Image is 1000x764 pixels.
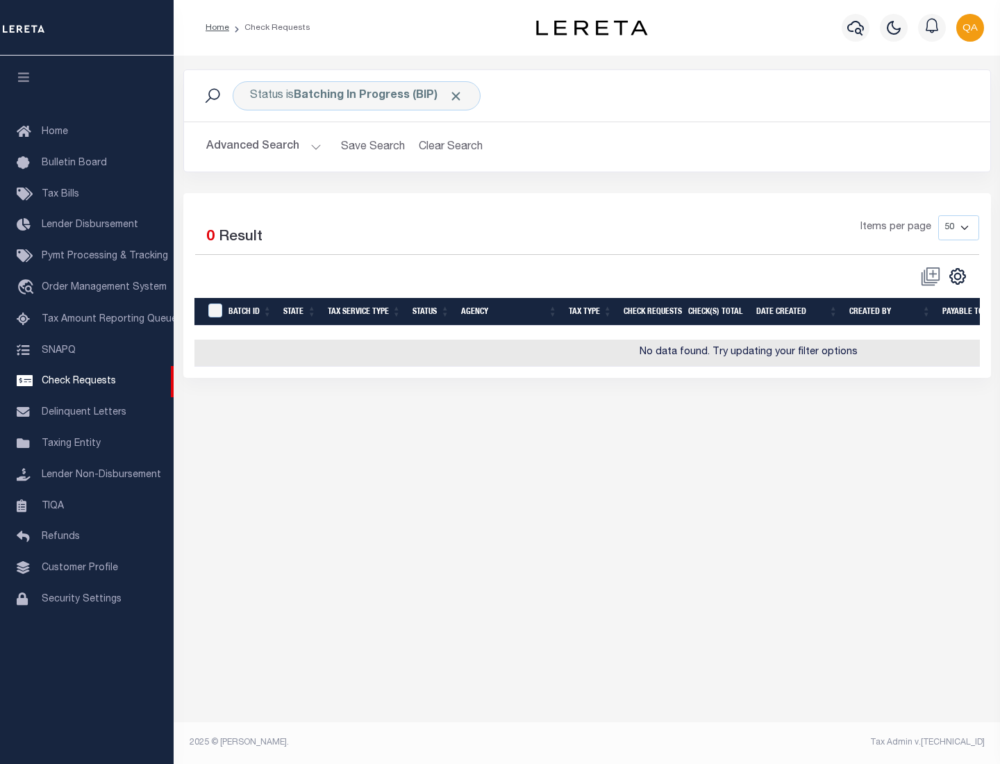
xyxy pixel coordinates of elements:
span: TIQA [42,501,64,510]
div: Tax Admin v.[TECHNICAL_ID] [597,736,985,749]
b: Batching In Progress (BIP) [294,90,463,101]
button: Advanced Search [206,133,322,160]
th: Check(s) Total [683,298,751,326]
th: State: activate to sort column ascending [278,298,322,326]
a: Home [206,24,229,32]
th: Tax Service Type: activate to sort column ascending [322,298,407,326]
th: Date Created: activate to sort column ascending [751,298,844,326]
span: Tax Bills [42,190,79,199]
i: travel_explore [17,279,39,297]
th: Batch Id: activate to sort column ascending [223,298,278,326]
th: Tax Type: activate to sort column ascending [563,298,618,326]
button: Clear Search [413,133,489,160]
span: Customer Profile [42,563,118,573]
th: Created By: activate to sort column ascending [844,298,937,326]
div: Status is [233,81,481,110]
label: Result [219,226,262,249]
span: Tax Amount Reporting Queue [42,315,177,324]
button: Save Search [333,133,413,160]
span: SNAPQ [42,345,76,355]
span: Check Requests [42,376,116,386]
th: Check Requests [618,298,683,326]
span: 0 [206,230,215,244]
img: svg+xml;base64,PHN2ZyB4bWxucz0iaHR0cDovL3d3dy53My5vcmcvMjAwMC9zdmciIHBvaW50ZXItZXZlbnRzPSJub25lIi... [956,14,984,42]
span: Lender Disbursement [42,220,138,230]
span: Taxing Entity [42,439,101,449]
span: Lender Non-Disbursement [42,470,161,480]
span: Items per page [860,220,931,235]
span: Order Management System [42,283,167,292]
span: Pymt Processing & Tracking [42,251,168,261]
span: Refunds [42,532,80,542]
th: Status: activate to sort column ascending [407,298,456,326]
li: Check Requests [229,22,310,34]
span: Security Settings [42,595,122,604]
span: Home [42,127,68,137]
span: Delinquent Letters [42,408,126,417]
span: Bulletin Board [42,158,107,168]
th: Agency: activate to sort column ascending [456,298,563,326]
div: 2025 © [PERSON_NAME]. [179,736,587,749]
img: logo-dark.svg [536,20,647,35]
span: Click to Remove [449,89,463,103]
